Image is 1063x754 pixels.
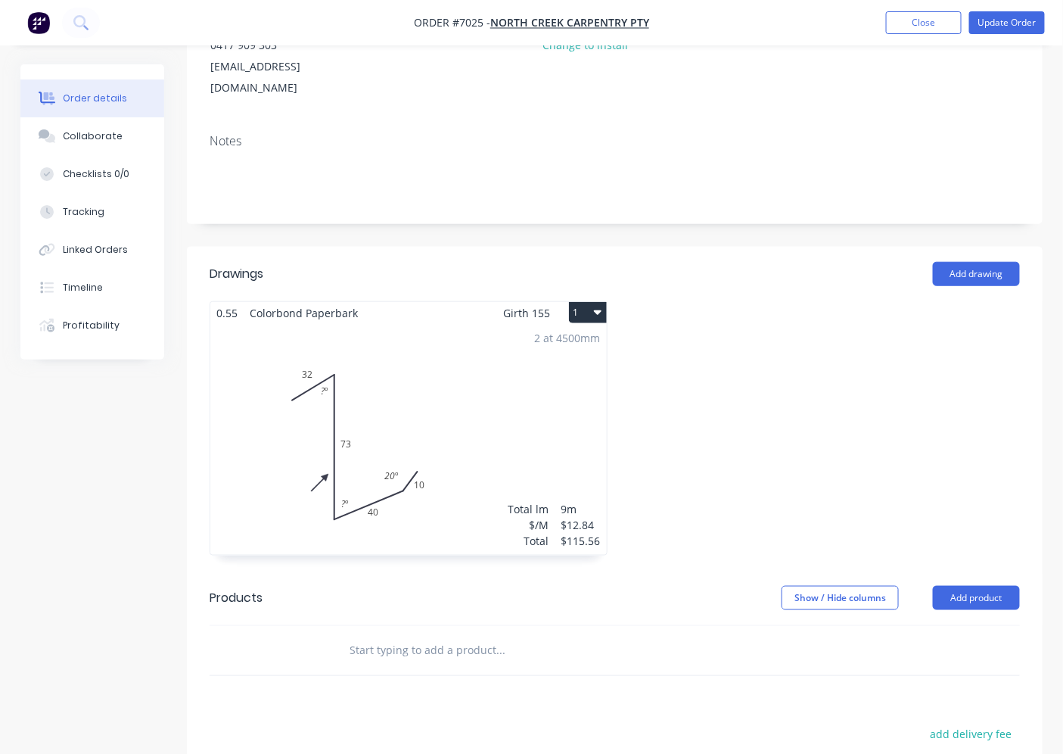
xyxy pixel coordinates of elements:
div: Profitability [63,319,120,332]
div: $115.56 [561,533,601,549]
span: 0.55 [210,302,244,324]
div: [EMAIL_ADDRESS][DOMAIN_NAME] [210,56,336,98]
div: $12.84 [561,517,601,533]
div: Notes [210,134,1020,148]
div: Checklists 0/0 [63,167,129,181]
button: Collaborate [20,117,164,155]
button: Add product [933,586,1020,610]
button: Tracking [20,193,164,231]
span: Colorbond Paperbark [244,302,364,324]
img: Factory [27,11,50,34]
div: 9m [561,501,601,517]
div: $/M [508,517,549,533]
div: Products [210,589,263,607]
a: North creek carpentry pty [490,16,649,30]
div: 032734010?º?º20º2 at 4500mmTotal lm$/MTotal9m$12.84$115.56 [210,324,607,555]
div: Linked Orders [63,243,128,257]
div: 0417 909 303 [210,35,336,56]
div: Total lm [508,501,549,517]
button: Add drawing [933,262,1020,286]
button: Profitability [20,307,164,344]
div: Timeline [63,281,103,294]
button: add delivery fee [922,724,1020,745]
div: Tracking [63,205,104,219]
div: Collaborate [63,129,123,143]
div: Order details [63,92,127,105]
button: Timeline [20,269,164,307]
button: Show / Hide columns [782,586,899,610]
button: Close [886,11,962,34]
button: Update Order [969,11,1045,34]
span: Girth 155 [504,302,551,324]
span: Order #7025 - [414,16,490,30]
div: Total [508,533,549,549]
div: Drawings [210,265,263,283]
input: Start typing to add a product... [349,635,651,665]
div: 2 at 4500mm [535,330,601,346]
button: Linked Orders [20,231,164,269]
button: Order details [20,79,164,117]
button: 1 [569,302,607,323]
button: Checklists 0/0 [20,155,164,193]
